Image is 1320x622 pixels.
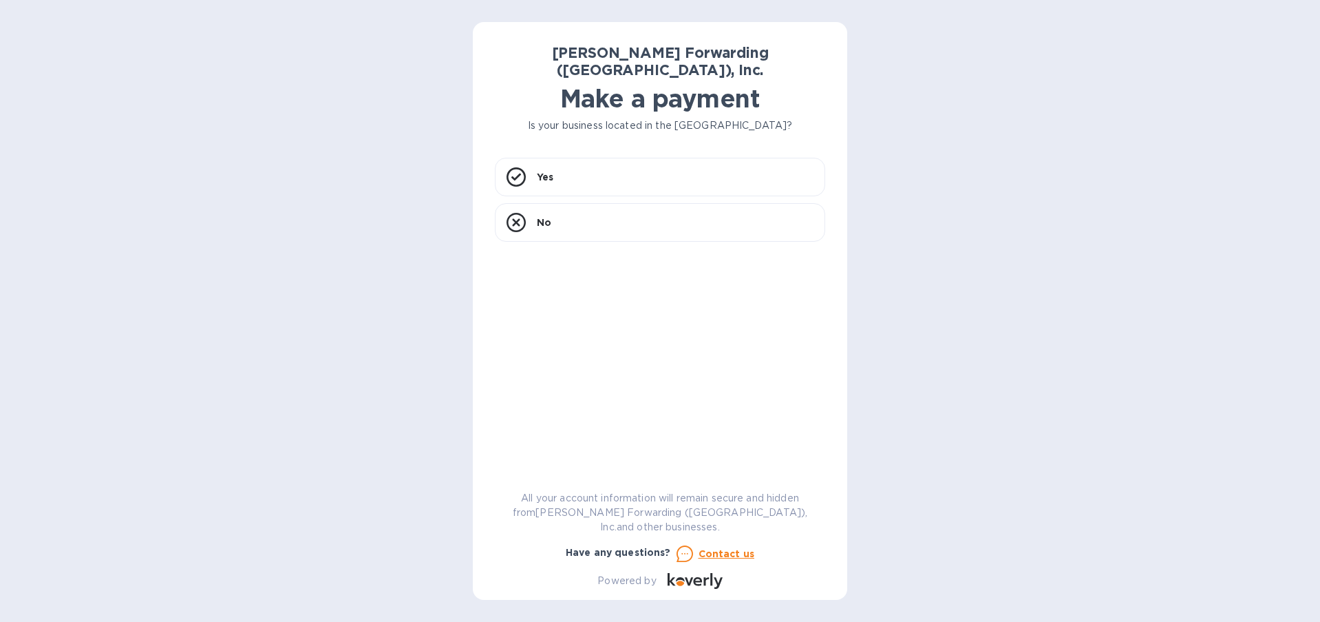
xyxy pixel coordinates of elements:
b: [PERSON_NAME] Forwarding ([GEOGRAPHIC_DATA]), Inc. [552,44,769,79]
p: No [537,216,551,229]
p: Is your business located in the [GEOGRAPHIC_DATA]? [495,118,825,133]
p: Yes [537,170,553,184]
p: All your account information will remain secure and hidden from [PERSON_NAME] Forwarding ([GEOGRA... [495,491,825,535]
h1: Make a payment [495,84,825,113]
b: Have any questions? [566,547,671,558]
u: Contact us [699,548,755,559]
p: Powered by [597,574,656,588]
